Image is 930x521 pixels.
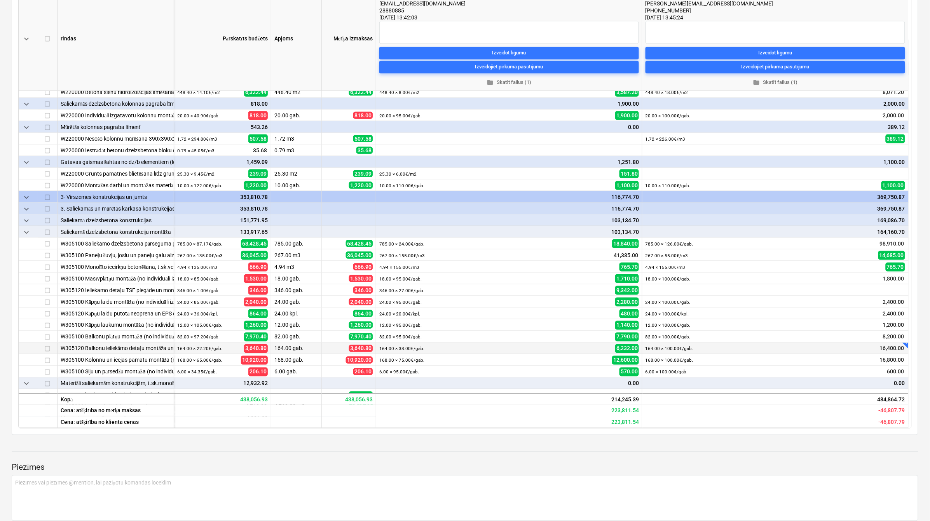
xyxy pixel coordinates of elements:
[22,158,31,167] span: keyboard_arrow_down
[346,357,373,364] span: 10,920.00
[379,113,422,118] small: 20.00 × 95.00€ / gab.
[177,156,268,168] div: 1,459.09
[646,47,905,59] button: Izveidot līgumu
[753,79,760,86] span: folder
[878,251,905,260] span: 14,685.00
[177,265,217,270] small: 4.94 × 135.00€ / m3
[61,354,171,366] div: W305100 Kolonnu un ieejas pamatu montāža (no individuāli izgatavotiem saliekamā dzelzsbetona elem...
[646,378,905,389] div: 0.00
[244,298,268,306] span: 2,040.00
[646,98,905,110] div: 2,000.00
[879,356,905,364] span: 16,800.00
[379,241,424,247] small: 785.00 × 24.00€ / gab.
[58,405,174,416] div: Cena: atšķirība no mērķa maksas
[174,393,271,405] div: 438,056.93
[177,393,220,398] small: 540.98 × 15.20€ / m2
[615,181,639,190] span: 1,100.00
[379,300,422,305] small: 24.00 × 95.00€ / gab.
[882,88,905,96] span: 8,071.20
[271,110,322,121] div: 20.00 gab.
[379,358,424,363] small: 168.00 × 75.00€ / gab.
[61,331,171,342] div: W305100 Balkonu plātņu montāža (no individuāli izgatavotiem saliekamā dzelzsbetona elementiem)
[177,136,217,142] small: 1.72 × 294.80€ / m3
[241,251,268,260] span: 36,045.00
[615,298,639,306] span: 2,280.00
[177,346,222,352] small: 164.00 × 22.20€ / gab.
[646,241,693,247] small: 785.00 × 126.00€ / gab.
[177,148,215,153] small: 0.79 × 45.05€ / m3
[646,7,896,14] div: [PHONE_NUMBER]
[12,462,918,473] p: Piezīmes
[61,226,171,237] div: Saliekamā dzelzsbetona konstrukciju montāža
[349,345,373,352] span: 3,640.80
[61,273,171,284] div: W305100 Masīvplātņu montāža (no individuāli izgatavotiem saliekamā dzelzsbetona elementiem)
[646,61,905,73] button: Izveidojiet pirkuma pasūtījumu
[244,333,268,341] span: 7,970.40
[379,183,424,188] small: 10.00 × 110.00€ / gab.
[353,310,373,317] span: 864.00
[379,226,639,238] div: 103,134.70
[241,356,268,364] span: 10,920.00
[248,368,268,376] span: 206.10
[271,389,322,401] div: 540.98 m2
[615,344,639,353] span: 6,232.00
[379,98,639,110] div: 1,900.00
[245,391,268,399] span: 8,222.92
[615,274,639,283] span: 1,710.00
[615,333,639,341] span: 7,790.00
[177,276,220,282] small: 18.00 × 85.00€ / gab.
[379,156,639,168] div: 1,251.80
[271,343,322,354] div: 164.00 gab.
[271,354,322,366] div: 168.00 gab.
[353,135,373,142] span: 507.58
[244,181,268,190] span: 1,220.00
[349,392,373,399] span: 8,222.92
[271,168,322,179] div: 25.30 m2
[646,90,688,95] small: 448.40 × 18.00€ / m2
[271,133,322,145] div: 1.72 m3
[881,181,905,190] span: 1,100.00
[353,170,373,177] span: 239.09
[615,321,639,329] span: 1,140.00
[271,319,322,331] div: 12.00 gab.
[882,310,905,317] span: 2,400.00
[376,393,642,405] div: 214,245.39
[177,378,268,389] div: 12,932.92
[61,378,171,389] div: Materiāli saliekamām konstrukcijām, t.sk.monolītā betona pārsegumu daļām (atsevišķi pērkamie)
[349,89,373,96] span: 6,322.44
[177,253,223,258] small: 267.00 × 135.00€ / m3
[353,112,373,119] span: 818.00
[61,191,171,202] div: 3- Virszemes konstrukcijas un jumts
[58,416,174,428] div: Cena: atšķirība no klienta cenas
[61,133,171,144] div: W220000 Nesošo kolonnu mūrēšana 390x390x2830mm
[271,238,322,249] div: 785.00 gab.
[379,214,639,226] div: 103,134.70
[61,366,171,377] div: W305100 Siju un pārsedžu montāža (no individuāli izgatavotiem saliekamā dzelzsbetona elementiem)
[379,335,422,340] small: 82.00 × 95.00€ / gab.
[379,265,419,270] small: 4.94 × 155.00€ / m3
[177,98,268,110] div: 818.00
[271,261,322,273] div: 4.94 m3
[61,343,171,354] div: W305120 Balkonu ieliekāmo detaļu montāža un monolītīzēšana, t.sk.detaļas izgatavošana
[379,276,422,282] small: 18.00 × 95.00€ / gab.
[611,419,639,425] span: Paredzamā rentabilitāte - iesniegts piedāvājums salīdzinājumā ar klienta cenu
[177,203,268,214] div: 353,810.78
[379,253,425,258] small: 267.00 × 155.00€ / m3
[271,366,322,378] div: 6.00 gab.
[879,419,905,425] span: Paredzamā rentabilitāte - iesniegts piedāvājums salīdzinājumā ar klienta cenu
[271,284,322,296] div: 346.00 gab.
[61,284,171,296] div: W305120 Ieliekamo detaļu TSE piegāde un montāža objektā
[882,298,905,306] span: 2,400.00
[891,484,930,521] iframe: Chat Widget
[612,356,639,364] span: 12,600.00
[349,275,373,282] span: 1,530.00
[61,249,171,261] div: W305100 Paneļu šuvju, joslu un paneļu galu aizbetonēšana, t.sk.veidņošana, stiegrošana, betonēšan...
[22,193,31,202] span: keyboard_arrow_down
[22,34,31,44] span: keyboard_arrow_down
[346,240,373,247] span: 68,428.45
[646,253,688,258] small: 267.00 × 55.00€ / m3
[322,393,376,405] div: 438,056.93
[882,275,905,282] span: 1,800.00
[58,393,174,405] div: Kopā
[613,251,639,259] span: 41,385.00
